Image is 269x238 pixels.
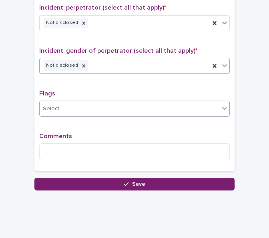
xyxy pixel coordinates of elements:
span: Incident: gender of perpetrator (select all that apply) [39,48,197,54]
span: Comments [39,133,72,139]
button: Save [34,178,235,190]
div: Not disclosed [44,60,79,71]
span: Save [132,181,145,187]
div: Not disclosed [44,18,79,28]
span: Incident: perpetrator (select all that apply) [39,4,166,11]
div: Select... [43,105,63,113]
span: Flags [39,90,55,97]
